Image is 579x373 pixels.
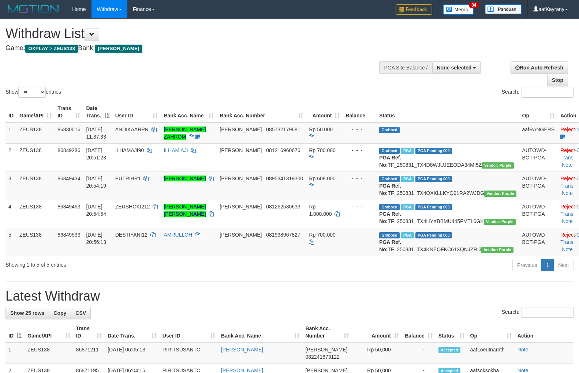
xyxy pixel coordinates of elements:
[160,343,218,364] td: RIRITSUSANTO
[86,204,106,217] span: [DATE] 20:54:54
[560,127,575,132] a: Reject
[379,127,400,133] span: Grabbed
[16,228,55,256] td: ZEUS138
[220,147,262,153] span: [PERSON_NAME]
[436,322,467,343] th: Status: activate to sort column ascending
[469,2,479,8] span: 34
[95,45,142,53] span: [PERSON_NAME]
[5,172,16,200] td: 3
[5,45,379,52] h4: Game: Bank:
[221,347,263,353] a: [PERSON_NAME]
[562,218,573,224] a: Note
[519,200,558,228] td: AUTOWD-BOT-PGA
[511,61,568,74] a: Run Auto-Refresh
[309,204,332,217] span: Rp 1.000.000
[73,322,105,343] th: Trans ID: activate to sort column ascending
[379,183,401,196] b: PGA Ref. No:
[553,259,574,271] a: Next
[55,102,83,123] th: Trans ID: activate to sort column ascending
[345,175,373,182] div: - - -
[437,65,472,71] span: None selected
[345,147,373,154] div: - - -
[401,176,414,182] span: Marked by aafRornrotha
[5,143,16,172] td: 2
[83,102,112,123] th: Date Trans.: activate to sort column descending
[25,45,78,53] span: OXPLAY > ZEUS138
[105,343,160,364] td: [DATE] 06:05:13
[376,200,519,228] td: TF_250831_TX4HYXBBMU445FMTL0GK
[306,102,343,123] th: Amount: activate to sort column ascending
[515,322,574,343] th: Action
[402,322,436,343] th: Balance: activate to sort column ascending
[379,148,400,154] span: Grabbed
[519,228,558,256] td: AUTOWD-BOT-PGA
[86,232,106,245] span: [DATE] 20:56:13
[164,232,192,238] a: AMRULLOH
[352,343,402,364] td: Rp 50,000
[164,147,188,153] a: ILHAM AJI
[379,204,400,210] span: Grabbed
[345,203,373,210] div: - - -
[379,176,400,182] span: Grabbed
[161,102,217,123] th: Bank Acc. Name: activate to sort column ascending
[86,176,106,189] span: [DATE] 20:54:19
[220,204,262,210] span: [PERSON_NAME]
[160,322,218,343] th: User ID: activate to sort column ascending
[5,322,25,343] th: ID: activate to sort column descending
[266,147,300,153] span: Copy 081216960676 to clipboard
[5,26,379,41] h1: Withdraw List
[484,191,516,197] span: Vendor URL: https://trx4.1velocity.biz
[432,61,481,74] button: None selected
[115,176,141,181] span: PUTRIHR1
[541,259,554,271] a: 1
[75,310,86,316] span: CSV
[57,127,80,132] span: 86830016
[5,123,16,144] td: 1
[482,162,513,169] span: Vendor URL: https://trx4.1velocity.biz
[73,343,105,364] td: 86871211
[379,239,401,252] b: PGA Ref. No:
[220,176,262,181] span: [PERSON_NAME]
[443,4,474,15] img: Button%20Memo.svg
[560,147,575,153] a: Reject
[5,102,16,123] th: ID
[5,228,16,256] td: 5
[71,307,91,319] a: CSV
[485,4,522,14] img: panduan.png
[5,343,25,364] td: 1
[164,204,206,217] a: [PERSON_NAME] [PERSON_NAME]
[218,322,302,343] th: Bank Acc. Name: activate to sort column ascending
[562,162,573,168] a: Note
[115,147,144,153] span: ILHAMAJI90
[5,258,236,268] div: Showing 1 to 5 of 5 entries
[343,102,376,123] th: Balance
[376,172,519,200] td: TF_250831_TX4OXKLLKYQ91RA2WJDG
[49,307,71,319] a: Copy
[484,219,516,225] span: Vendor URL: https://trx4.1velocity.biz
[352,322,402,343] th: Amount: activate to sort column ascending
[502,307,574,318] label: Search:
[518,347,528,353] a: Note
[16,123,55,144] td: ZEUS138
[220,127,262,132] span: [PERSON_NAME]
[309,127,333,132] span: Rp 50.000
[57,232,80,238] span: 86849533
[164,127,206,140] a: [PERSON_NAME] ZAHROM
[345,126,373,133] div: - - -
[5,87,61,98] label: Show entries
[519,143,558,172] td: AUTOWD-BOT-PGA
[512,259,542,271] a: Previous
[376,228,519,256] td: TF_250831_TX4KNEQFKC61XQNJZRI3
[266,127,300,132] span: Copy 085732179681 to clipboard
[379,155,401,168] b: PGA Ref. No:
[560,204,575,210] a: Reject
[266,232,300,238] span: Copy 081938967827 to clipboard
[379,61,432,74] div: PGA Site Balance /
[57,147,80,153] span: 86849286
[115,232,147,238] span: DESTIYANI12
[376,102,519,123] th: Status
[396,4,432,15] img: Feedback.jpg
[112,102,161,123] th: User ID: activate to sort column ascending
[266,204,300,210] span: Copy 081262530633 to clipboard
[560,176,575,181] a: Reject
